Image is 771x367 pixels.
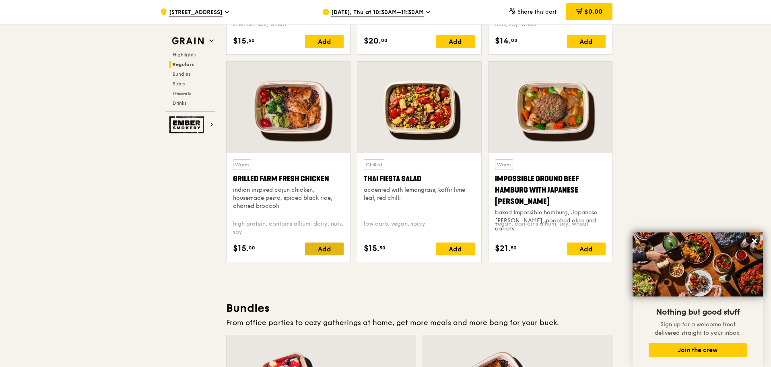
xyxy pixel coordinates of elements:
[226,317,612,328] div: From office parties to cozy gatherings at home, get more meals and more bang for your buck.
[495,35,511,47] span: $14.
[748,234,761,247] button: Close
[633,232,763,297] img: DSC07876-Edit02-Large.jpeg
[249,245,255,251] span: 00
[169,8,223,17] span: [STREET_ADDRESS]
[656,307,740,317] span: Nothing but good stuff
[436,35,475,48] div: Add
[584,8,602,15] span: $0.00
[173,62,194,67] span: Regulars
[233,243,249,255] span: $15.
[305,243,344,255] div: Add
[173,52,196,58] span: Highlights
[364,173,474,185] div: Thai Fiesta Salad
[305,35,344,48] div: Add
[233,35,249,47] span: $15.
[649,343,747,357] button: Join the crew
[233,220,344,236] div: high protein, contains allium, dairy, nuts, soy
[495,220,606,236] div: vegan, contains allium, soy, wheat
[173,100,186,106] span: Drinks
[249,37,255,44] span: 50
[173,91,191,96] span: Desserts
[436,243,475,255] div: Add
[169,34,206,48] img: Grain web logo
[655,321,741,336] span: Sign up for a welcome treat delivered straight to your inbox.
[495,173,606,207] div: Impossible Ground Beef Hamburg with Japanese [PERSON_NAME]
[517,8,557,15] span: Share this cart
[495,160,513,170] div: Warm
[173,71,190,77] span: Bundles
[364,160,384,170] div: Chilled
[567,35,606,48] div: Add
[233,186,344,210] div: indian inspired cajun chicken, housemade pesto, spiced black rice, charred broccoli
[511,245,517,251] span: 50
[364,186,474,202] div: accented with lemongrass, kaffir lime leaf, red chilli
[173,81,185,87] span: Sides
[567,243,606,255] div: Add
[233,160,251,170] div: Warm
[364,220,474,236] div: low carb, vegan, spicy
[511,37,517,44] span: 00
[364,243,379,255] span: $15.
[495,243,511,255] span: $21.
[364,35,381,47] span: $20.
[233,173,344,185] div: Grilled Farm Fresh Chicken
[379,245,385,251] span: 50
[169,116,206,133] img: Ember Smokery web logo
[495,209,606,233] div: baked Impossible hamburg, Japanese [PERSON_NAME], poached okra and carrots
[381,37,388,44] span: 00
[331,8,424,17] span: [DATE], Thu at 10:30AM–11:30AM
[226,301,612,315] h3: Bundles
